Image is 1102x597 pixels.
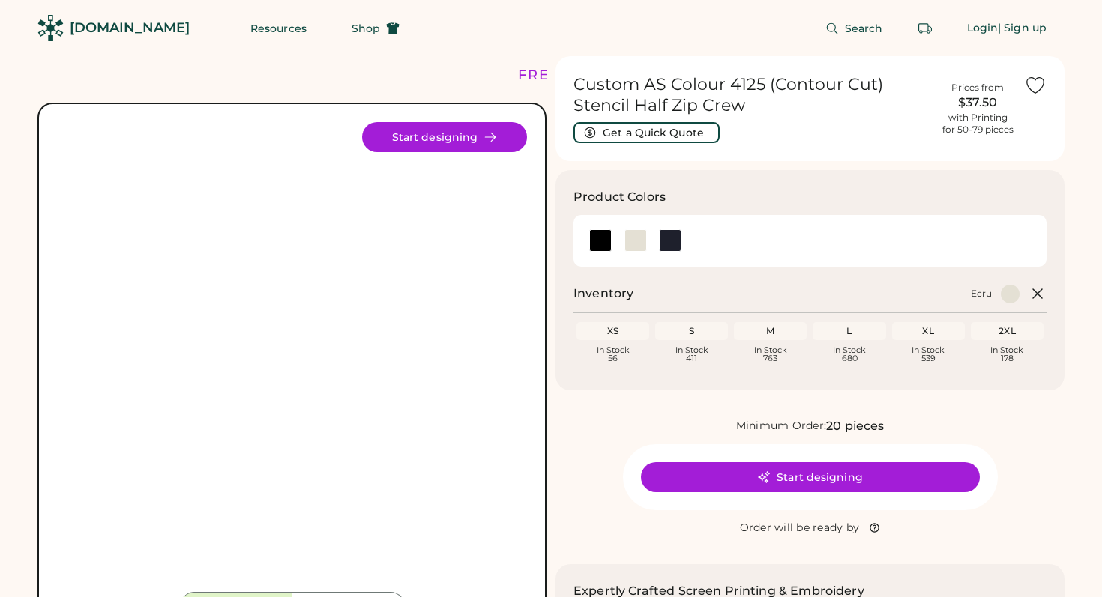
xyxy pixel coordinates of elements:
[57,122,527,592] img: 4125 - Ecru Front Image
[940,94,1015,112] div: $37.50
[573,285,633,303] h2: Inventory
[573,122,720,143] button: Get a Quick Quote
[736,419,827,434] div: Minimum Order:
[658,325,725,337] div: S
[70,19,190,37] div: [DOMAIN_NAME]
[737,346,804,363] div: In Stock 763
[910,13,940,43] button: Retrieve an order
[826,417,884,435] div: 20 pieces
[816,346,882,363] div: In Stock 680
[573,188,666,206] h3: Product Colors
[807,13,901,43] button: Search
[740,521,860,536] div: Order will be ready by
[845,23,883,34] span: Search
[658,346,725,363] div: In Stock 411
[895,346,962,363] div: In Stock 539
[737,325,804,337] div: M
[362,122,527,152] button: Start designing
[57,122,527,592] div: 4125 Style Image
[971,288,992,300] div: Ecru
[942,112,1014,136] div: with Printing for 50-79 pieces
[967,21,999,36] div: Login
[579,325,646,337] div: XS
[951,82,1004,94] div: Prices from
[895,325,962,337] div: XL
[974,346,1041,363] div: In Stock 178
[232,13,325,43] button: Resources
[573,74,931,116] h1: Custom AS Colour 4125 (Contour Cut) Stencil Half Zip Crew
[518,65,647,85] div: FREE SHIPPING
[816,325,882,337] div: L
[352,23,380,34] span: Shop
[641,462,980,492] button: Start designing
[998,21,1047,36] div: | Sign up
[579,346,646,363] div: In Stock 56
[974,325,1041,337] div: 2XL
[37,15,64,41] img: Rendered Logo - Screens
[334,13,418,43] button: Shop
